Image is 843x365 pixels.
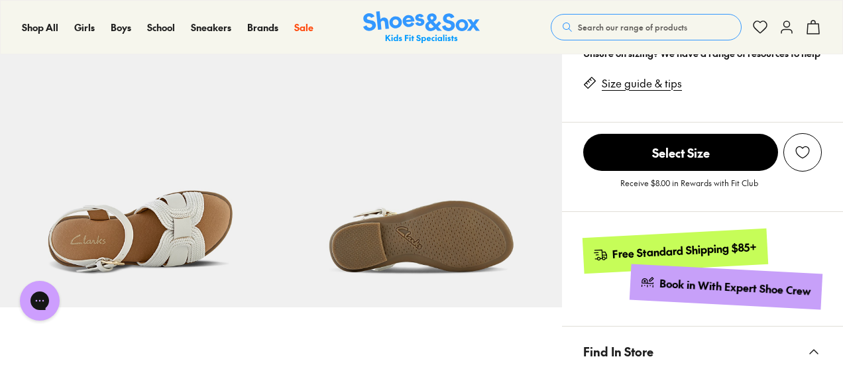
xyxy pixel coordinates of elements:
a: Boys [111,21,131,34]
a: School [147,21,175,34]
button: Select Size [583,133,778,172]
img: 9-553630_1 [281,26,562,307]
a: Shop All [22,21,58,34]
img: SNS_Logo_Responsive.svg [363,11,480,44]
a: Shoes & Sox [363,11,480,44]
a: Free Standard Shipping $85+ [583,229,768,274]
div: Free Standard Shipping $85+ [612,240,758,262]
button: Search our range of products [551,14,742,40]
a: Brands [247,21,278,34]
a: Book in With Expert Shoe Crew [630,264,822,310]
button: Add to Wishlist [783,133,822,172]
iframe: Gorgias live chat messenger [13,276,66,325]
span: Select Size [583,134,778,171]
p: Receive $8.00 in Rewards with Fit Club [620,177,758,201]
div: Book in With Expert Shoe Crew [659,276,812,299]
span: Search our range of products [578,21,687,33]
a: Sale [294,21,313,34]
a: Girls [74,21,95,34]
a: Size guide & tips [602,76,682,91]
a: Sneakers [191,21,231,34]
